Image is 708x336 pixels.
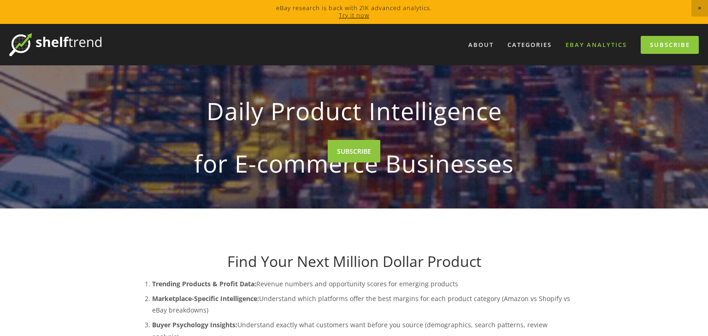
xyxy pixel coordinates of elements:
strong: Buyer Psychology Insights: [152,320,237,329]
strong: Daily Product Intelligence [148,89,560,133]
a: Subscribe [641,36,699,54]
h1: Find Your Next Million Dollar Product [134,253,574,270]
img: ShelfTrend [9,33,101,56]
strong: Trending Products & Profit Data: [152,279,256,288]
a: Try it now [339,11,369,19]
strong: for E-commerce Businesses [148,142,560,185]
a: eBay Analytics [560,37,633,52]
div: Categories [501,37,558,52]
a: About [462,37,500,52]
p: Revenue numbers and opportunity scores for emerging products [152,278,574,290]
a: SUBSCRIBE [328,140,380,162]
p: Understand which platforms offer the best margins for each product category (Amazon vs Shopify vs... [152,293,574,316]
strong: Marketplace-Specific Intelligence: [152,294,259,303]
